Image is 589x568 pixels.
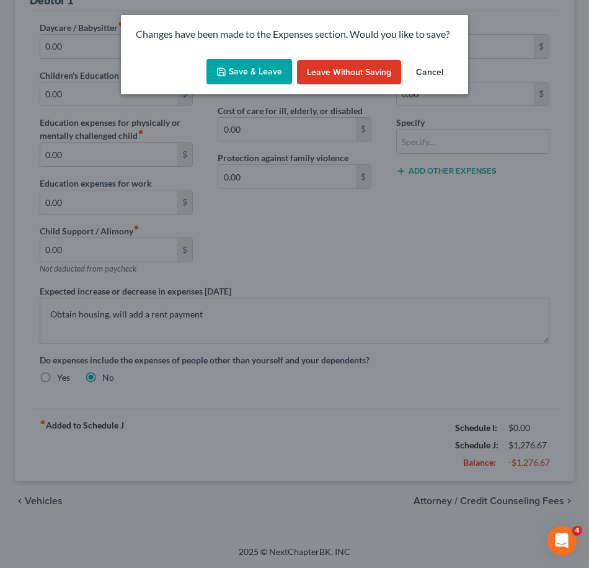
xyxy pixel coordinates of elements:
[206,59,292,85] button: Save & Leave
[547,526,577,556] iframe: Intercom live chat
[572,526,582,536] span: 4
[297,60,401,85] button: Leave without Saving
[136,27,453,42] p: Changes have been made to the Expenses section. Would you like to save?
[406,60,453,85] button: Cancel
